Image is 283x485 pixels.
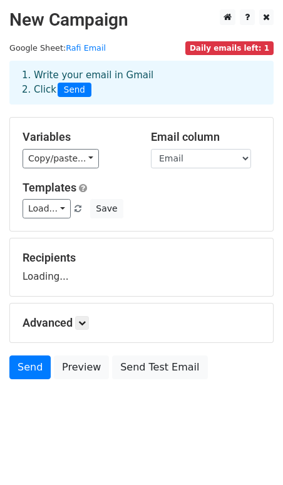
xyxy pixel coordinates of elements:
h5: Variables [23,130,132,144]
a: Rafi Email [66,43,106,53]
div: 1. Write your email in Gmail 2. Click [13,68,270,97]
h2: New Campaign [9,9,274,31]
a: Load... [23,199,71,218]
h5: Email column [151,130,260,144]
a: Send [9,355,51,379]
div: Loading... [23,251,260,283]
h5: Recipients [23,251,260,265]
small: Google Sheet: [9,43,106,53]
a: Preview [54,355,109,379]
a: Daily emails left: 1 [185,43,274,53]
span: Send [58,83,91,98]
h5: Advanced [23,316,260,330]
button: Save [90,199,123,218]
a: Send Test Email [112,355,207,379]
a: Templates [23,181,76,194]
a: Copy/paste... [23,149,99,168]
span: Daily emails left: 1 [185,41,274,55]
